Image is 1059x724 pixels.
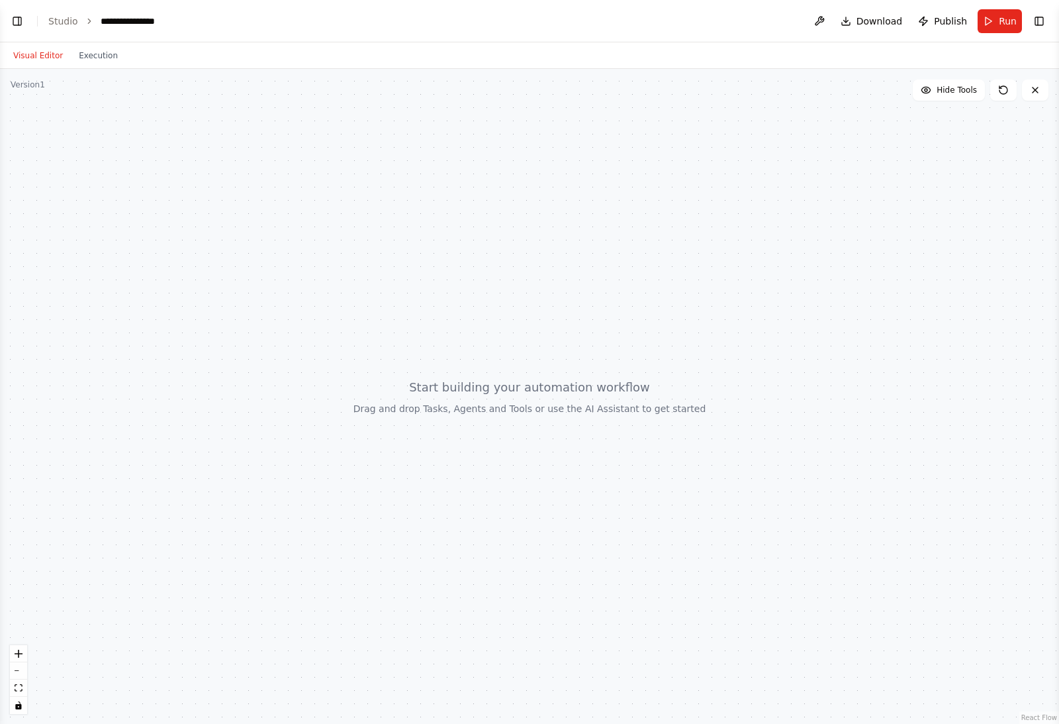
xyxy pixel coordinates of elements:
button: Publish [913,9,972,33]
button: zoom out [10,662,27,680]
button: Hide Tools [913,79,985,101]
button: fit view [10,680,27,697]
button: Execution [71,48,126,64]
button: toggle interactivity [10,697,27,714]
a: React Flow attribution [1021,714,1057,721]
span: Publish [934,15,967,28]
span: Run [999,15,1017,28]
div: React Flow controls [10,645,27,714]
a: Studio [48,16,78,26]
button: Show right sidebar [1030,12,1048,30]
button: Show left sidebar [8,12,26,30]
span: Hide Tools [937,85,977,95]
span: Download [856,15,903,28]
nav: breadcrumb [48,15,169,28]
button: zoom in [10,645,27,662]
div: Version 1 [11,79,45,90]
button: Visual Editor [5,48,71,64]
button: Download [835,9,908,33]
button: Run [978,9,1022,33]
